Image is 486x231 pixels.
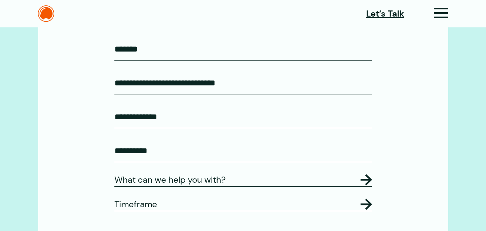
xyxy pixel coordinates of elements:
a: Let’s Talk [366,7,404,20]
img: The Daylight Studio Logo [38,5,54,22]
legend: Timeframe [114,198,372,211]
legend: What can we help you with? [114,173,372,186]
